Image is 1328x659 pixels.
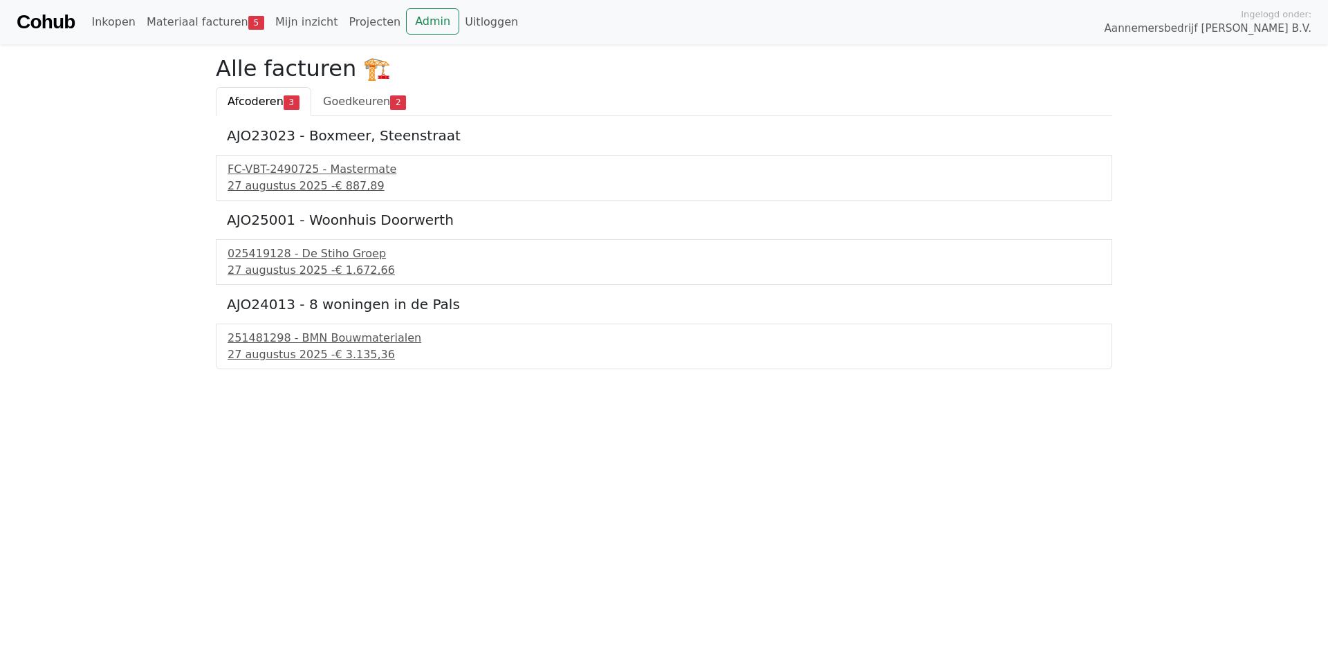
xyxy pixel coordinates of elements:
[228,161,1100,194] a: FC-VBT-2490725 - Mastermate27 augustus 2025 -€ 887,89
[390,95,406,109] span: 2
[1104,21,1311,37] span: Aannemersbedrijf [PERSON_NAME] B.V.
[216,87,311,116] a: Afcoderen3
[311,87,418,116] a: Goedkeuren2
[228,262,1100,279] div: 27 augustus 2025 -
[141,8,270,36] a: Materiaal facturen5
[323,95,390,108] span: Goedkeuren
[343,8,406,36] a: Projecten
[228,95,284,108] span: Afcoderen
[335,263,395,277] span: € 1.672,66
[248,16,264,30] span: 5
[335,348,395,361] span: € 3.135,36
[459,8,524,36] a: Uitloggen
[227,296,1101,313] h5: AJO24013 - 8 woningen in de Pals
[284,95,299,109] span: 3
[216,55,1112,82] h2: Alle facturen 🏗️
[228,161,1100,178] div: FC-VBT-2490725 - Mastermate
[270,8,344,36] a: Mijn inzicht
[228,330,1100,363] a: 251481298 - BMN Bouwmaterialen27 augustus 2025 -€ 3.135,36
[228,346,1100,363] div: 27 augustus 2025 -
[228,330,1100,346] div: 251481298 - BMN Bouwmaterialen
[228,178,1100,194] div: 27 augustus 2025 -
[1241,8,1311,21] span: Ingelogd onder:
[406,8,459,35] a: Admin
[227,127,1101,144] h5: AJO23023 - Boxmeer, Steenstraat
[335,179,384,192] span: € 887,89
[228,245,1100,279] a: 025419128 - De Stiho Groep27 augustus 2025 -€ 1.672,66
[228,245,1100,262] div: 025419128 - De Stiho Groep
[227,212,1101,228] h5: AJO25001 - Woonhuis Doorwerth
[86,8,140,36] a: Inkopen
[17,6,75,39] a: Cohub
